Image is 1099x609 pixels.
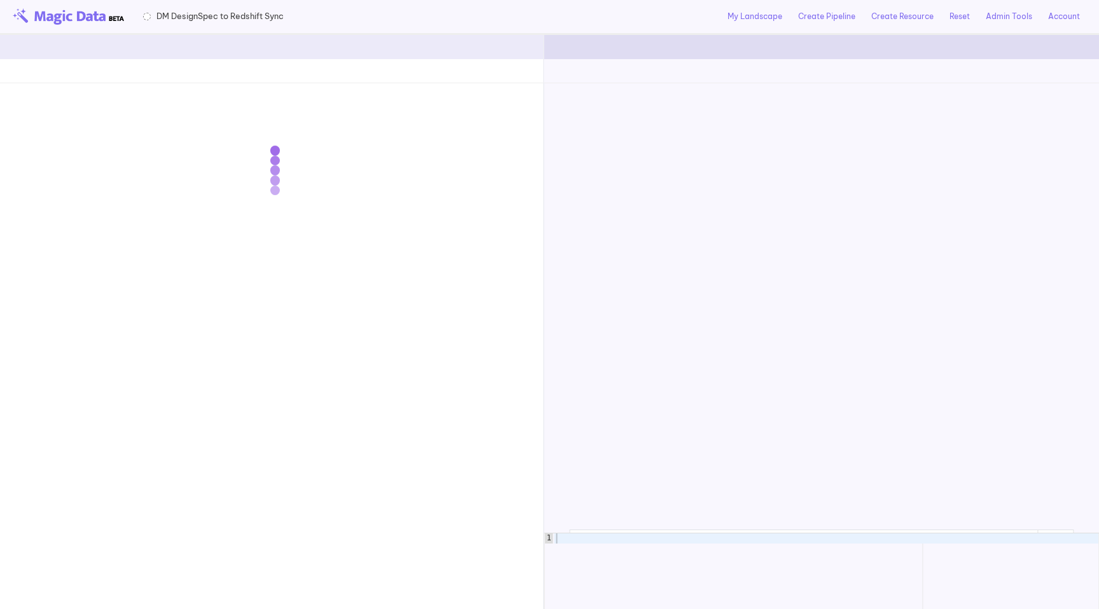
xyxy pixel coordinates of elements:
span: DM DesignSpec to Redshift Sync [156,10,284,22]
a: Create Pipeline [798,11,855,22]
a: Reset [950,11,970,22]
a: Account [1048,11,1080,22]
img: beta-logo.png [13,8,124,25]
a: My Landscape [728,11,782,22]
a: Create Resource [871,11,934,22]
div: 1 [544,533,553,544]
a: Admin Tools [986,11,1032,22]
